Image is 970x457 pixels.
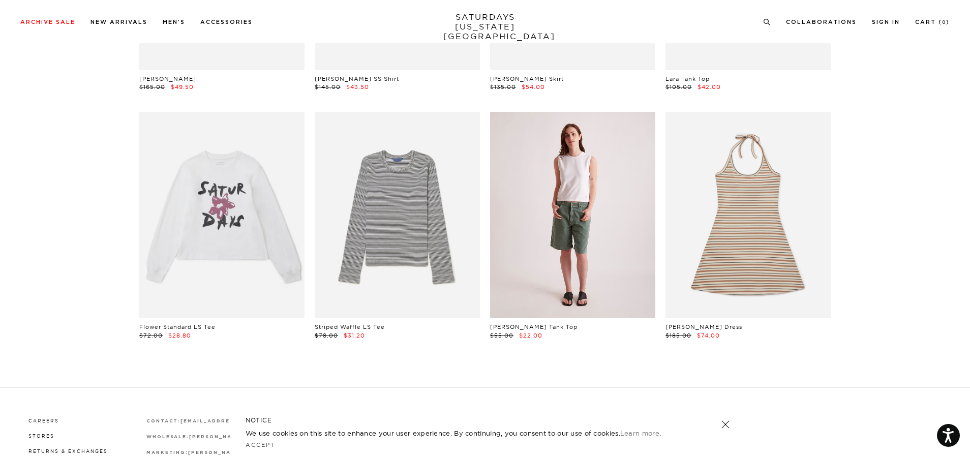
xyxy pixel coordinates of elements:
[146,435,190,439] strong: wholesale:
[146,450,189,455] strong: marketing:
[189,434,358,439] a: [PERSON_NAME][EMAIL_ADDRESS][DOMAIN_NAME]
[490,75,564,82] a: [PERSON_NAME] Skirt
[490,323,578,330] a: [PERSON_NAME] Tank Top
[180,418,295,423] a: [EMAIL_ADDRESS][DOMAIN_NAME]
[28,433,54,439] a: Stores
[665,83,692,90] span: $105.00
[315,75,399,82] a: [PERSON_NAME] SS Shirt
[163,19,185,25] a: Men's
[942,20,946,25] small: 0
[443,12,527,41] a: SATURDAYS[US_STATE][GEOGRAPHIC_DATA]
[171,83,194,90] span: $49.50
[180,419,295,423] strong: [EMAIL_ADDRESS][DOMAIN_NAME]
[665,75,710,82] a: Lara Tank Top
[872,19,900,25] a: Sign In
[28,418,59,423] a: Careers
[315,332,338,339] span: $78.00
[139,75,196,82] a: [PERSON_NAME]
[246,428,688,438] p: We use cookies on this site to enhance your user experience. By continuing, you consent to our us...
[90,19,147,25] a: New Arrivals
[315,323,385,330] a: Striped Waffle LS Tee
[189,435,358,439] strong: [PERSON_NAME][EMAIL_ADDRESS][DOMAIN_NAME]
[344,332,365,339] span: $31.20
[522,83,545,90] span: $54.00
[786,19,857,25] a: Collaborations
[168,332,191,339] span: $28.80
[188,449,357,455] a: [PERSON_NAME][EMAIL_ADDRESS][DOMAIN_NAME]
[139,323,216,330] a: Flower Standard LS Tee
[139,332,163,339] span: $72.00
[665,323,742,330] a: [PERSON_NAME] Dress
[915,19,950,25] a: Cart (0)
[146,419,181,423] strong: contact:
[20,19,75,25] a: Archive Sale
[139,83,165,90] span: $165.00
[200,19,253,25] a: Accessories
[490,332,513,339] span: $55.00
[519,332,542,339] span: $22.00
[246,416,724,425] h5: NOTICE
[315,83,341,90] span: $145.00
[346,83,369,90] span: $43.50
[28,448,108,454] a: Returns & Exchanges
[620,429,659,437] a: Learn more
[490,83,516,90] span: $135.00
[188,450,357,455] strong: [PERSON_NAME][EMAIL_ADDRESS][DOMAIN_NAME]
[246,441,275,448] a: Accept
[697,332,720,339] span: $74.00
[698,83,721,90] span: $42.00
[665,332,691,339] span: $185.00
